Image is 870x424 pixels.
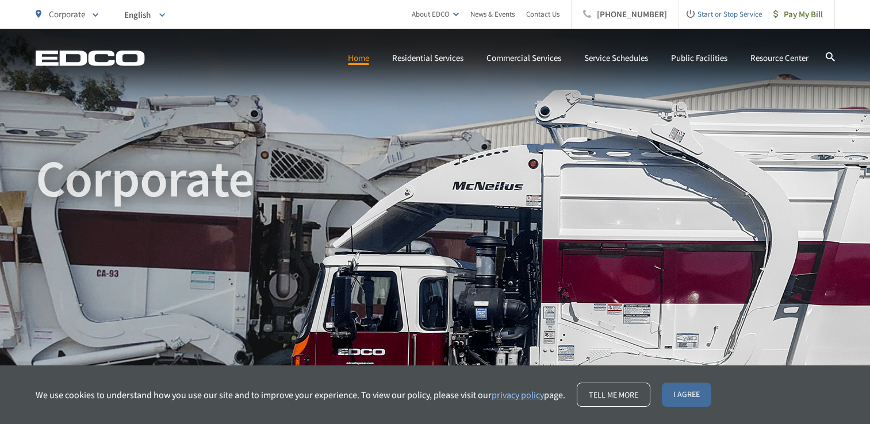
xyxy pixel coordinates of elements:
a: Home [348,51,369,65]
span: I agree [662,383,711,407]
a: Service Schedules [584,51,648,65]
a: Resource Center [750,51,808,65]
a: Contact Us [526,7,559,21]
span: Pay My Bill [773,7,823,21]
a: Public Facilities [671,51,727,65]
a: Tell me more [577,383,650,407]
span: English [116,5,174,25]
a: Commercial Services [486,51,561,65]
p: We use cookies to understand how you use our site and to improve your experience. To view our pol... [36,388,565,402]
a: About EDCO [412,7,459,21]
a: News & Events [470,7,515,21]
a: Residential Services [392,51,463,65]
a: EDCD logo. Return to the homepage. [36,50,145,66]
a: privacy policy [492,388,544,402]
span: Corporate [49,9,85,20]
